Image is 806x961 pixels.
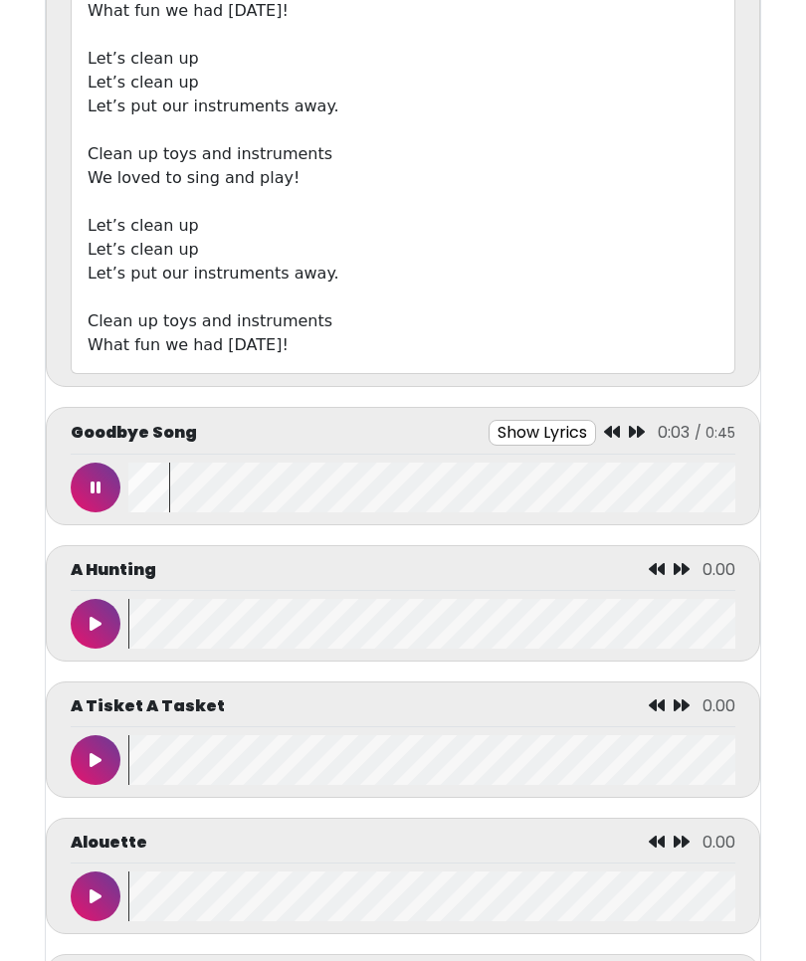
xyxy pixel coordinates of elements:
[695,423,735,443] span: / 0:45
[71,694,225,718] p: A Tisket A Tasket
[71,421,197,445] p: Goodbye Song
[71,558,156,582] p: A Hunting
[703,831,735,854] span: 0.00
[703,558,735,581] span: 0.00
[658,421,690,444] span: 0:03
[71,831,147,855] p: Alouette
[703,694,735,717] span: 0.00
[489,420,596,446] button: Show Lyrics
